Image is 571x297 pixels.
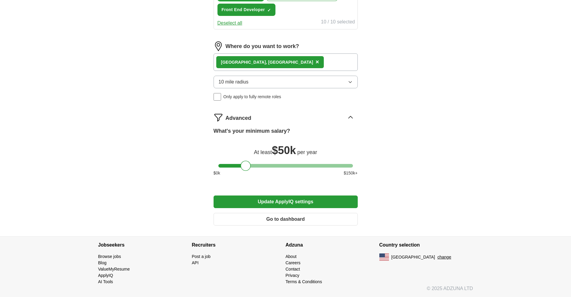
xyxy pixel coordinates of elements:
[267,8,271,13] span: ✓
[214,41,223,51] img: location.png
[223,94,281,100] span: Only apply to fully remote roles
[98,279,113,284] a: AI Tools
[286,260,301,265] a: Careers
[286,254,297,259] a: About
[98,254,121,259] a: Browse jobs
[214,127,290,135] label: What's your minimum salary?
[214,113,223,122] img: filter
[272,144,296,156] span: $ 50k
[222,7,265,13] span: Front End Developer
[379,253,389,261] img: US flag
[98,273,113,278] a: ApplyIQ
[321,18,355,27] div: 10 / 10 selected
[226,42,299,50] label: Where do you want to work?
[315,58,319,67] button: ×
[214,170,220,176] span: $ 0 k
[214,76,358,88] button: 10 mile radius
[391,254,435,260] span: [GEOGRAPHIC_DATA]
[221,59,313,65] div: [GEOGRAPHIC_DATA], [GEOGRAPHIC_DATA]
[98,260,107,265] a: Blog
[214,195,358,208] button: Update ApplyIQ settings
[379,237,473,253] h4: Country selection
[286,273,299,278] a: Privacy
[219,78,249,86] span: 10 mile radius
[344,170,357,176] span: $ 150 k+
[254,149,272,155] span: At least
[214,213,358,226] button: Go to dashboard
[217,4,275,16] button: Front End Developer✓
[192,260,199,265] a: API
[214,93,221,101] input: Only apply to fully remote roles
[297,149,317,155] span: per year
[98,267,130,271] a: ValueMyResume
[192,254,211,259] a: Post a job
[217,20,242,27] button: Deselect all
[286,279,322,284] a: Terms & Conditions
[437,254,451,260] button: change
[93,285,478,297] div: © 2025 ADZUNA LTD
[286,267,300,271] a: Contact
[226,114,251,122] span: Advanced
[315,59,319,65] span: ×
